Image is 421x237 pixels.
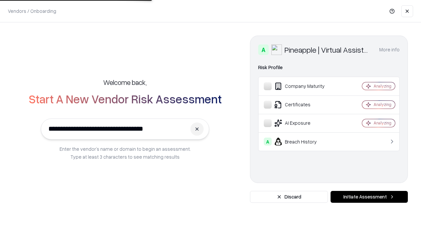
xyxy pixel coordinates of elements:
[374,83,391,89] div: Analyzing
[250,191,328,203] button: Discard
[264,101,342,109] div: Certificates
[374,120,391,126] div: Analyzing
[271,44,282,55] img: Pineapple | Virtual Assistant Agency
[264,82,342,90] div: Company Maturity
[29,92,222,105] h2: Start A New Vendor Risk Assessment
[264,138,342,145] div: Breach History
[264,119,342,127] div: AI Exposure
[331,191,408,203] button: Initiate Assessment
[60,145,191,161] p: Enter the vendor’s name or domain to begin an assessment. Type at least 3 characters to see match...
[8,8,56,14] p: Vendors / Onboarding
[285,44,371,55] div: Pineapple | Virtual Assistant Agency
[258,64,400,71] div: Risk Profile
[264,138,272,145] div: A
[103,78,147,87] h5: Welcome back,
[258,44,269,55] div: A
[374,102,391,107] div: Analyzing
[379,44,400,56] button: More info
